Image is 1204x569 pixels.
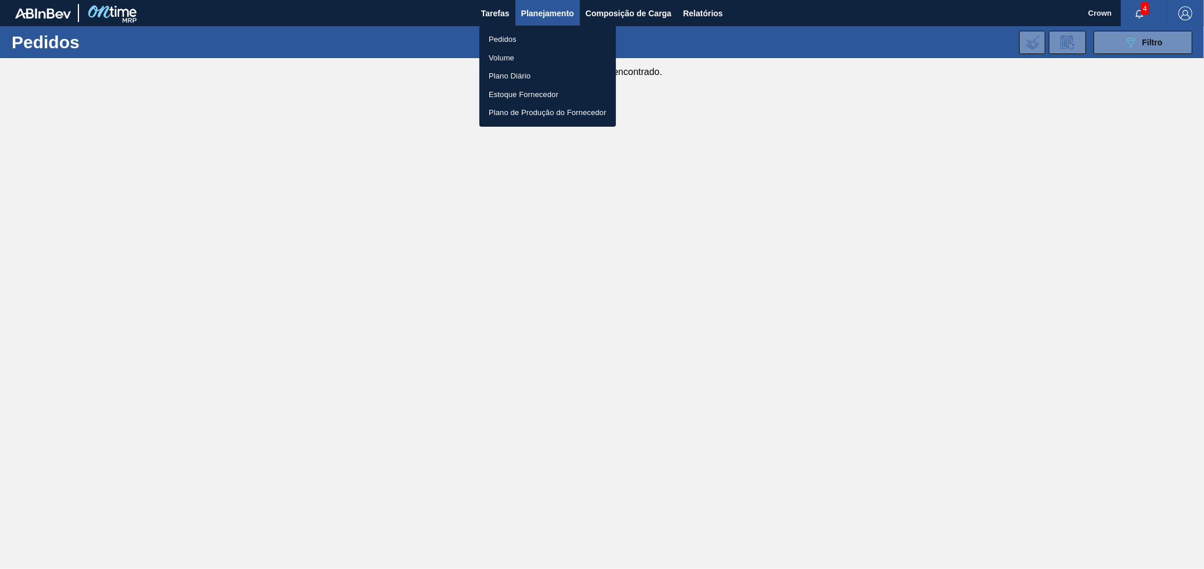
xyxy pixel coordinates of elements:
a: Plano de Produção do Fornecedor [479,103,616,122]
a: Estoque Fornecedor [479,85,616,104]
a: Volume [479,49,616,67]
a: Pedidos [479,30,616,49]
a: Plano Diário [479,67,616,85]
